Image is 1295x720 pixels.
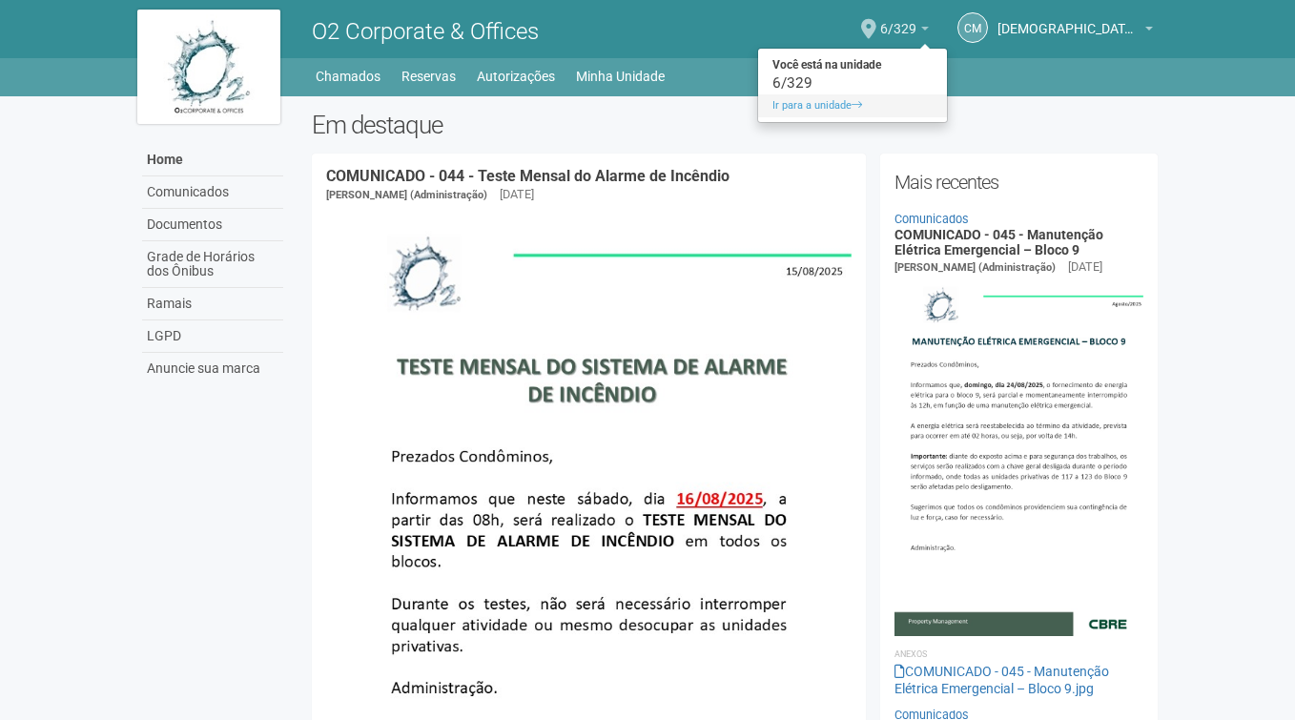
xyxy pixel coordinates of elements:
a: Ramais [142,288,283,320]
a: Reservas [401,63,456,90]
a: Chamados [316,63,380,90]
a: Grade de Horários dos Ônibus [142,241,283,288]
a: Documentos [142,209,283,241]
a: CM [957,12,988,43]
li: Anexos [894,646,1143,663]
span: [PERSON_NAME] (Administração) [326,189,487,201]
strong: Você está na unidade [758,53,947,76]
a: Comunicados [894,212,969,226]
a: Anuncie sua marca [142,353,283,384]
h2: Em destaque [312,111,1158,139]
a: Minha Unidade [576,63,665,90]
a: [DEMOGRAPHIC_DATA][PERSON_NAME] [997,24,1153,39]
div: 6/329 [758,76,947,90]
a: Ir para a unidade [758,94,947,117]
span: O2 Corporate & Offices [312,18,539,45]
a: COMUNICADO - 045 - Manutenção Elétrica Emergencial – Bloco 9 [894,227,1103,257]
h2: Mais recentes [894,168,1143,196]
span: 6/329 [880,3,916,36]
span: [PERSON_NAME] (Administração) [894,261,1056,274]
span: Cristiane Moncao da Costa Souza [997,3,1141,36]
a: COMUNICADO - 044 - Teste Mensal do Alarme de Incêndio [326,167,730,185]
a: Comunicados [142,176,283,209]
div: [DATE] [1068,258,1102,276]
a: LGPD [142,320,283,353]
a: Home [142,144,283,176]
img: logo.jpg [137,10,280,124]
div: [DATE] [500,186,534,203]
a: Autorizações [477,63,555,90]
a: 6/329 [880,24,929,39]
img: COMUNICADO%20-%20045%20-%20Manuten%C3%A7%C3%A3o%20El%C3%A9trica%20Emergencial%20%E2%80%93%20Bloco... [894,277,1143,635]
a: COMUNICADO - 045 - Manutenção Elétrica Emergencial – Bloco 9.jpg [894,664,1109,696]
